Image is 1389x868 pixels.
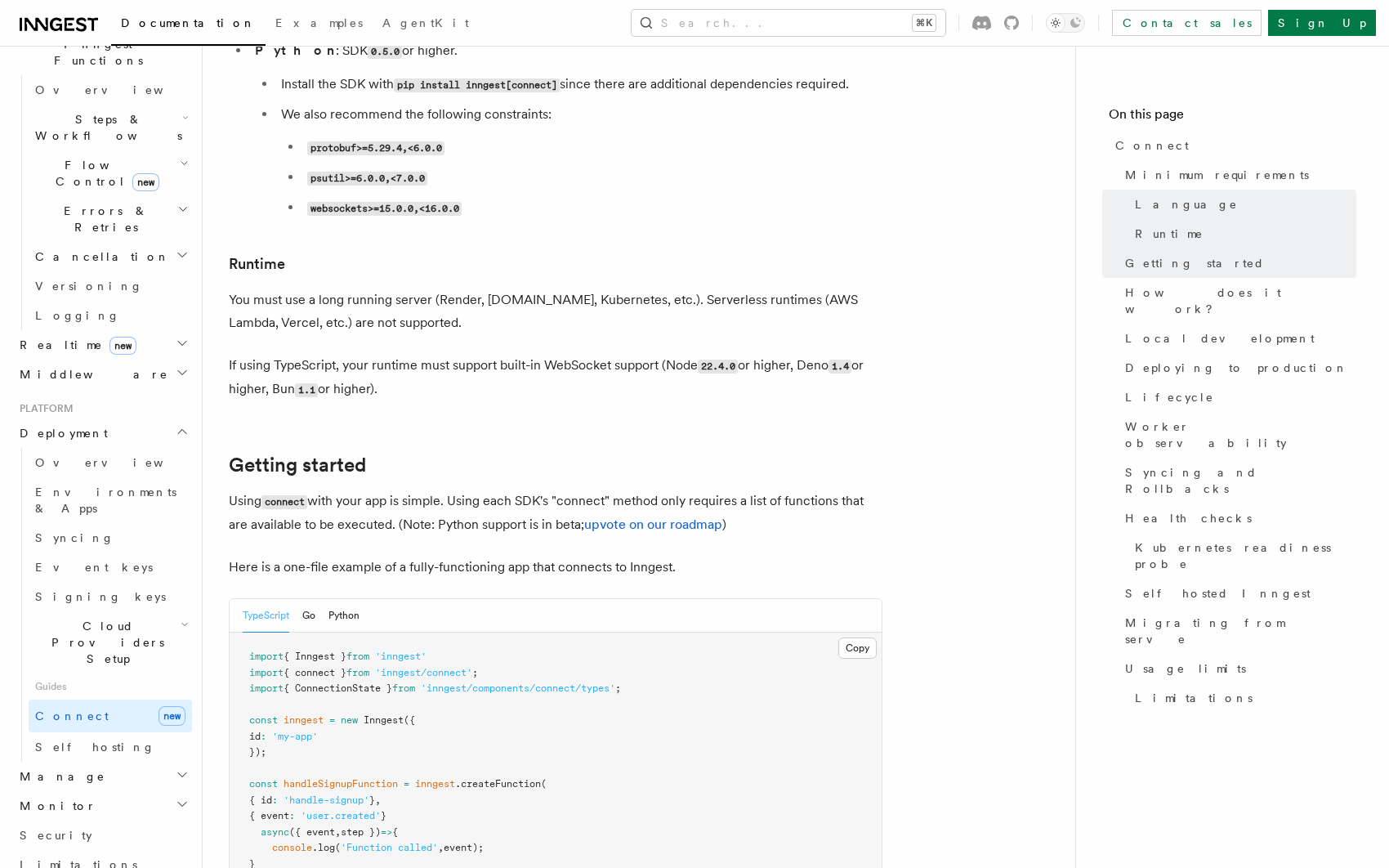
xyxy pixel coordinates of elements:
[229,454,366,477] a: Getting started
[29,611,192,673] button: Cloud Providers Setup
[329,714,335,726] span: =
[1119,458,1356,503] a: Syncing and Rollbacks
[13,768,105,785] span: Manage
[307,141,444,155] code: protobuf>=5.29.4,<6.0.0
[13,36,176,69] span: Inngest Functions
[1109,131,1356,160] a: Connect
[13,762,192,791] button: Manage
[29,75,192,105] a: Overview
[261,495,307,509] code: connect
[35,309,120,322] span: Logging
[1125,360,1348,376] span: Deploying to production
[29,700,192,732] a: Connectnew
[392,682,415,694] span: from
[35,83,203,96] span: Overview
[375,667,472,678] span: 'inngest/connect'
[229,556,882,579] p: Here is a one-file example of a fully-functioning app that connects to Inngest.
[289,826,335,838] span: ({ event
[1128,683,1356,713] a: Limitations
[341,714,358,726] span: new
[29,157,180,190] span: Flow Control
[284,682,392,694] span: { ConnectionState }
[29,271,192,301] a: Versioning
[243,599,289,633] button: TypeScript
[368,45,402,59] code: 0.5.0
[29,673,192,700] span: Guides
[444,842,484,853] span: event);
[13,330,192,360] button: Realtimenew
[29,477,192,523] a: Environments & Apps
[404,778,409,790] span: =
[284,778,398,790] span: handleSignupFunction
[29,242,192,271] button: Cancellation
[295,383,318,397] code: 1.1
[1046,13,1085,33] button: Toggle dark mode
[29,150,192,196] button: Flow Controlnew
[29,248,170,265] span: Cancellation
[1128,533,1356,579] a: Kubernetes readiness probe
[346,651,369,662] span: from
[838,638,877,659] button: Copy
[249,667,284,678] span: import
[132,173,159,191] span: new
[276,103,882,220] li: We also recommend the following constraints:
[341,826,381,838] span: step })
[13,75,192,330] div: Inngest Functions
[1119,160,1356,190] a: Minimum requirements
[13,798,96,814] span: Monitor
[29,523,192,553] a: Syncing
[284,651,346,662] span: { Inngest }
[615,682,621,694] span: ;
[373,5,479,44] a: AgentKit
[404,714,415,726] span: ({
[364,714,404,726] span: Inngest
[276,73,882,96] li: Install the SDK with since there are additional dependencies required.
[272,794,278,806] span: :
[13,425,108,441] span: Deployment
[229,253,285,275] a: Runtime
[632,10,945,36] button: Search...⌘K
[13,821,192,850] a: Security
[438,842,444,853] span: ,
[1125,510,1252,526] span: Health checks
[392,826,398,838] span: {
[13,448,192,762] div: Deployment
[1135,226,1204,242] span: Runtime
[289,810,295,821] span: :
[20,829,92,842] span: Security
[35,709,109,723] span: Connect
[249,651,284,662] span: import
[35,485,176,515] span: Environments & Apps
[35,740,155,754] span: Self hosting
[1125,389,1214,405] span: Lifecycle
[415,778,455,790] span: inngest
[382,16,469,29] span: AgentKit
[375,651,427,662] span: 'inngest'
[35,456,203,469] span: Overview
[1119,353,1356,383] a: Deploying to production
[261,731,266,742] span: :
[29,203,177,235] span: Errors & Retries
[13,29,192,75] button: Inngest Functions
[1125,585,1311,602] span: Self hosted Inngest
[249,746,266,758] span: });
[1119,654,1356,683] a: Usage limits
[121,16,256,29] span: Documentation
[1125,255,1265,271] span: Getting started
[1119,412,1356,458] a: Worker observability
[1125,660,1246,677] span: Usage limits
[335,826,341,838] span: ,
[328,599,360,633] button: Python
[381,826,392,838] span: =>
[307,172,427,186] code: psutil>=6.0.0,<7.0.0
[29,111,182,144] span: Steps & Workflows
[375,794,381,806] span: ,
[272,731,318,742] span: 'my-app'
[394,78,560,92] code: pip install inngest[connect]
[1115,137,1189,154] span: Connect
[346,667,369,678] span: from
[335,842,341,853] span: (
[698,360,738,374] code: 22.4.0
[29,448,192,477] a: Overview
[159,706,185,726] span: new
